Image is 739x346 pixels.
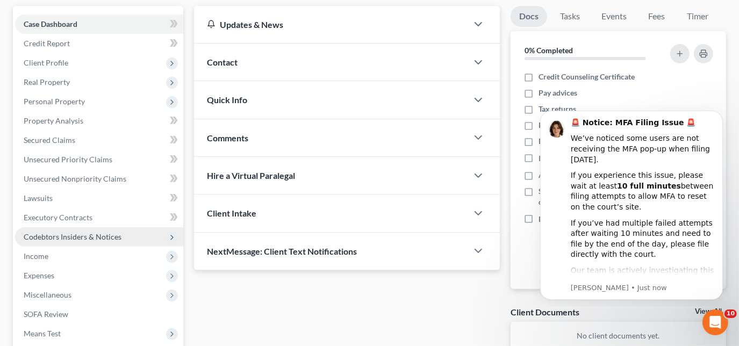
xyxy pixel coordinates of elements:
span: Credit Report [24,39,70,48]
span: Executory Contracts [24,213,92,222]
a: Timer [678,6,717,27]
div: Updates & News [207,19,455,30]
span: Real Property [24,77,70,86]
span: Client Profile [24,58,68,67]
p: No client documents yet. [519,330,718,341]
a: Secured Claims [15,131,183,150]
span: 10 [724,309,737,318]
span: Contact [207,57,238,67]
a: Executory Contracts [15,208,183,227]
span: Credit Counseling Certificate [539,71,635,82]
span: Secured Claims [24,135,75,145]
iframe: Intercom live chat [702,309,728,335]
a: Case Dashboard [15,15,183,34]
strong: 0% Completed [525,46,573,55]
a: Events [593,6,635,27]
span: Unsecured Priority Claims [24,155,112,164]
a: Unsecured Nonpriority Claims [15,169,183,189]
span: Miscellaneous [24,290,71,299]
a: View All [695,308,722,315]
a: Tasks [551,6,589,27]
a: Fees [640,6,674,27]
iframe: Intercom notifications message [524,101,739,306]
a: Lawsuits [15,189,183,208]
a: Credit Report [15,34,183,53]
span: Case Dashboard [24,19,77,28]
a: Docs [511,6,547,27]
span: Comments [207,133,248,143]
span: Pay advices [539,88,577,98]
span: Quick Info [207,95,247,105]
span: Income [24,251,48,261]
span: Unsecured Nonpriority Claims [24,174,126,183]
span: Means Test [24,329,61,338]
a: SOFA Review [15,305,183,324]
div: Client Documents [511,306,579,318]
a: Property Analysis [15,111,183,131]
span: Expenses [24,271,54,280]
a: Unsecured Priority Claims [15,150,183,169]
span: NextMessage: Client Text Notifications [207,246,357,256]
span: SOFA Review [24,309,68,319]
span: Personal Property [24,97,85,106]
span: Client Intake [207,208,256,218]
span: Codebtors Insiders & Notices [24,232,121,241]
span: Property Analysis [24,116,83,125]
span: Hire a Virtual Paralegal [207,170,295,181]
span: Lawsuits [24,193,53,203]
